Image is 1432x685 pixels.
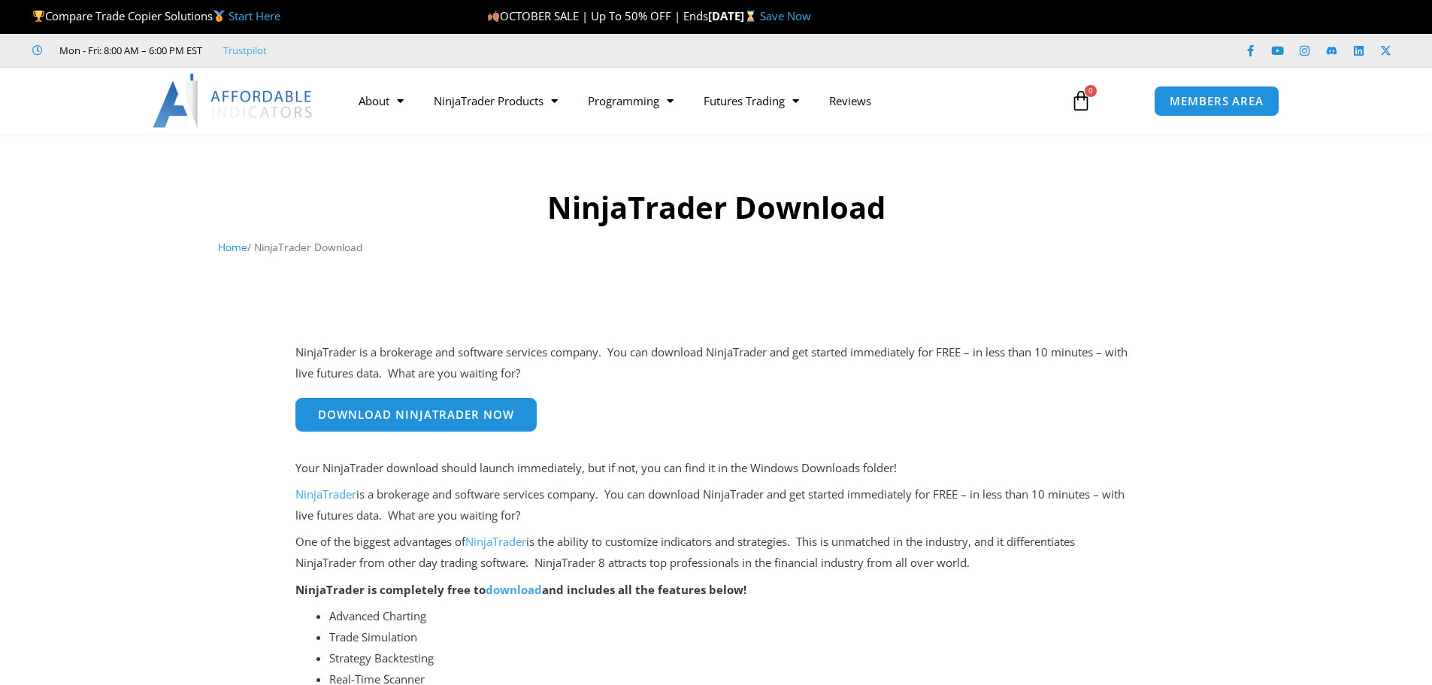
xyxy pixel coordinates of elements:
li: Strategy Backtesting [329,648,1137,669]
a: Reviews [814,83,886,118]
a: 0 [1048,79,1114,123]
img: 🥇 [213,11,225,22]
p: Your NinjaTrader download should launch immediately, but if not, you can find it in the Windows D... [295,458,1137,479]
a: download [486,582,542,597]
p: NinjaTrader is a brokerage and software services company. You can download NinjaTrader and get st... [295,342,1137,384]
nav: Menu [344,83,1053,118]
span: Download NinjaTrader Now [318,409,514,420]
strong: NinjaTrader is completely free to and includes all the features below! [295,582,746,597]
h1: NinjaTrader Download [218,186,1214,229]
span: Compare Trade Copier Solutions [32,8,280,23]
a: NinjaTrader [465,534,526,549]
img: 🍂 [488,11,499,22]
a: Home [218,240,247,254]
a: NinjaTrader Products [419,83,573,118]
li: Advanced Charting [329,606,1137,627]
p: is a brokerage and software services company. You can download NinjaTrader and get started immedi... [295,484,1137,526]
strong: [DATE] [708,8,760,23]
a: Start Here [229,8,280,23]
span: MEMBERS AREA [1170,95,1264,107]
li: Trade Simulation [329,627,1137,648]
p: One of the biggest advantages of is the ability to customize indicators and strategies. This is u... [295,532,1137,574]
img: 🏆 [33,11,44,22]
span: Mon - Fri: 8:00 AM – 6:00 PM EST [56,41,202,59]
img: ⌛ [745,11,756,22]
a: Trustpilot [223,41,267,59]
span: OCTOBER SALE | Up To 50% OFF | Ends [487,8,708,23]
img: LogoAI | Affordable Indicators – NinjaTrader [153,74,314,128]
a: Save Now [760,8,811,23]
a: NinjaTrader [295,486,356,502]
a: Download NinjaTrader Now [295,398,537,432]
nav: Breadcrumb [218,238,1214,257]
a: Programming [573,83,689,118]
a: Futures Trading [689,83,814,118]
span: 0 [1085,85,1097,97]
a: About [344,83,419,118]
a: MEMBERS AREA [1154,86,1279,117]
